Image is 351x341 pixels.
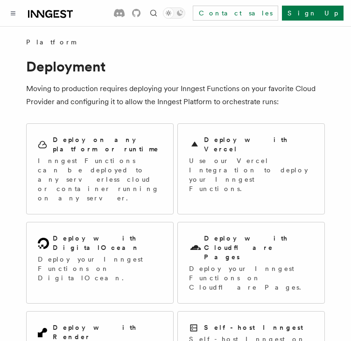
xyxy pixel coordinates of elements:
[204,323,303,332] h2: Self-host Inngest
[26,222,174,304] a: Deploy with DigitalOceanDeploy your Inngest Functions on DigitalOcean.
[193,6,278,21] a: Contact sales
[26,58,325,75] h1: Deployment
[189,264,313,292] p: Deploy your Inngest Functions on Cloudflare Pages.
[204,135,313,154] h2: Deploy with Vercel
[53,135,162,154] h2: Deploy on any platform or runtime
[26,82,325,108] p: Moving to production requires deploying your Inngest Functions on your favorite Cloud Provider an...
[148,7,159,19] button: Find something...
[163,7,185,19] button: Toggle dark mode
[189,156,313,193] p: Use our Vercel Integration to deploy your Inngest Functions.
[282,6,344,21] a: Sign Up
[177,222,325,304] a: Deploy with Cloudflare PagesDeploy your Inngest Functions on Cloudflare Pages.
[177,123,325,214] a: Deploy with VercelUse our Vercel Integration to deploy your Inngest Functions.
[189,242,202,255] svg: Cloudflare
[26,123,174,214] a: Deploy on any platform or runtimeInngest Functions can be deployed to any serverless cloud or con...
[7,7,19,19] button: Toggle navigation
[53,234,162,252] h2: Deploy with DigitalOcean
[204,234,313,262] h2: Deploy with Cloudflare Pages
[26,37,76,47] span: Platform
[38,156,162,203] p: Inngest Functions can be deployed to any serverless cloud or container running on any server.
[38,255,162,283] p: Deploy your Inngest Functions on DigitalOcean.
